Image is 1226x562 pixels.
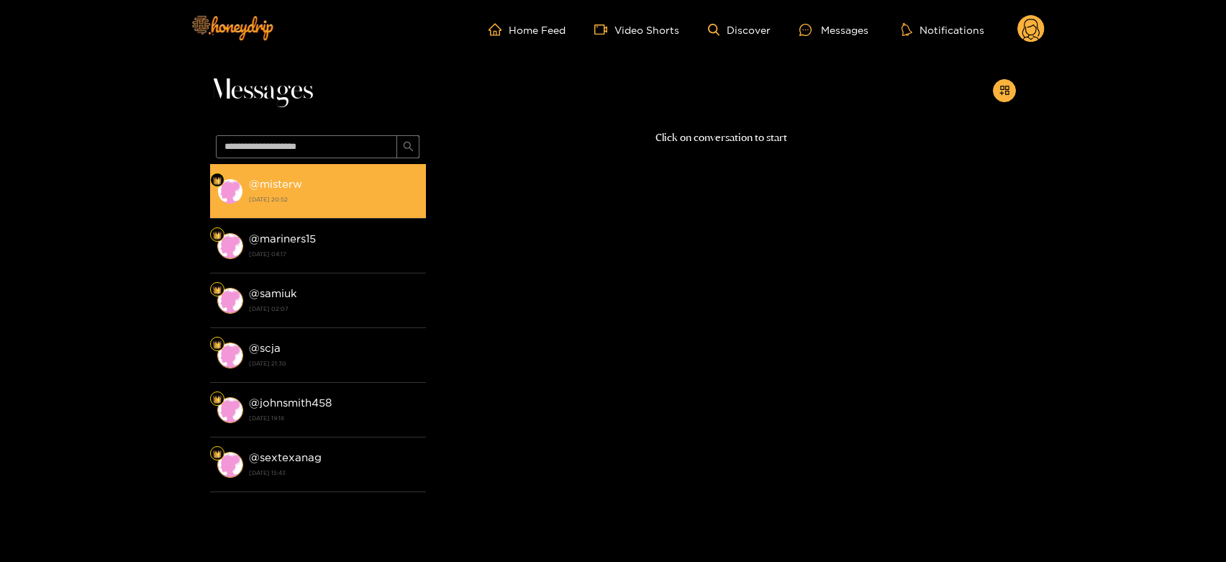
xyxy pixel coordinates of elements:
[489,23,509,36] span: home
[897,22,989,37] button: Notifications
[213,395,222,404] img: Fan Level
[217,452,243,478] img: conversation
[594,23,614,36] span: video-camera
[249,178,302,190] strong: @ misterw
[217,288,243,314] img: conversation
[993,79,1016,102] button: appstore-add
[249,302,419,315] strong: [DATE] 02:07
[213,286,222,294] img: Fan Level
[249,193,419,206] strong: [DATE] 20:52
[249,357,419,370] strong: [DATE] 21:30
[249,232,316,245] strong: @ mariners15
[213,340,222,349] img: Fan Level
[249,248,419,260] strong: [DATE] 04:17
[249,451,322,463] strong: @ sextexanag
[249,466,419,479] strong: [DATE] 15:43
[210,73,313,108] span: Messages
[249,342,281,354] strong: @ scja
[999,85,1010,97] span: appstore-add
[799,22,868,38] div: Messages
[217,343,243,368] img: conversation
[249,412,419,425] strong: [DATE] 19:18
[217,178,243,204] img: conversation
[489,23,566,36] a: Home Feed
[403,141,414,153] span: search
[249,287,297,299] strong: @ samiuk
[217,397,243,423] img: conversation
[249,396,332,409] strong: @ johnsmith458
[708,24,771,36] a: Discover
[213,231,222,240] img: Fan Level
[213,450,222,458] img: Fan Level
[213,176,222,185] img: Fan Level
[594,23,679,36] a: Video Shorts
[217,233,243,259] img: conversation
[396,135,419,158] button: search
[426,130,1016,146] p: Click on conversation to start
